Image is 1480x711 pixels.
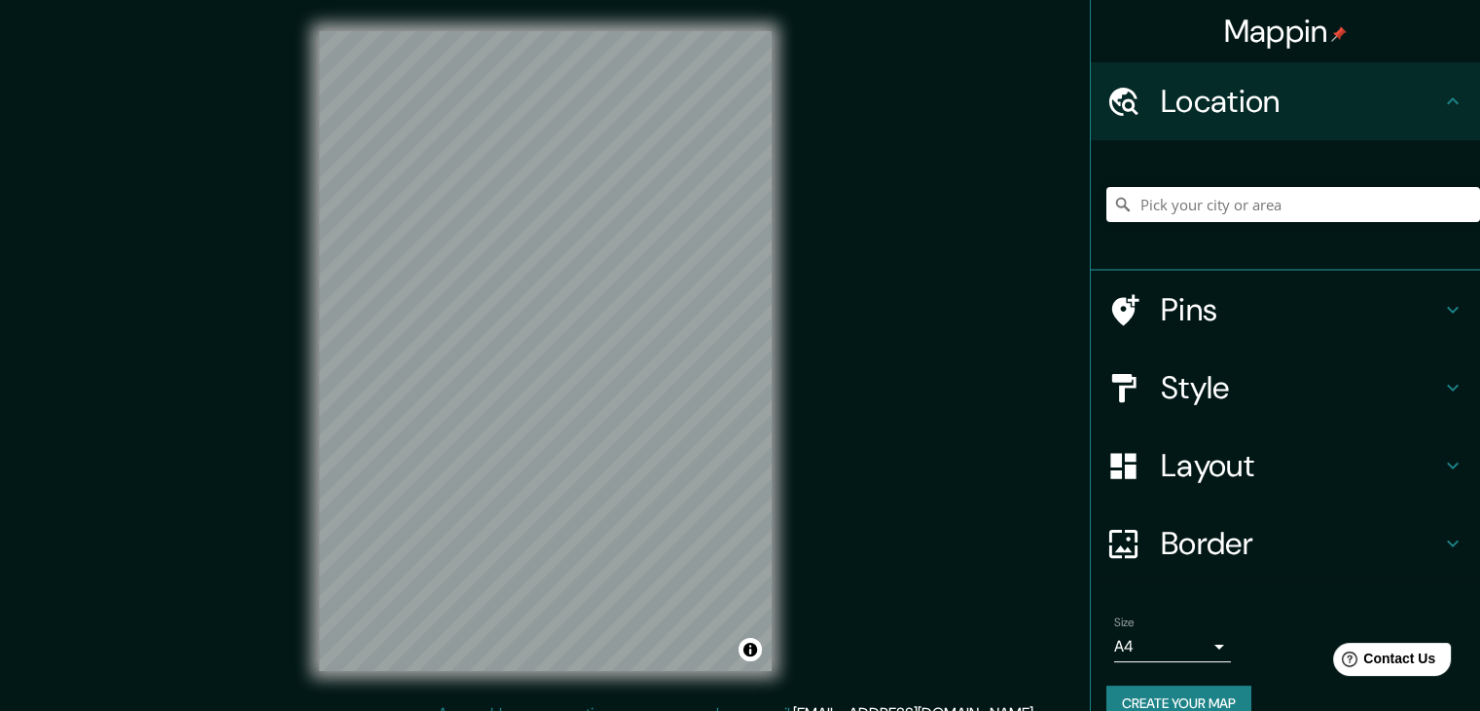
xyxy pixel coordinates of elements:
img: pin-icon.png [1331,26,1347,42]
input: Pick your city or area [1106,187,1480,222]
h4: Style [1161,368,1441,407]
h4: Location [1161,82,1441,121]
div: Pins [1091,271,1480,349]
h4: Layout [1161,446,1441,485]
button: Toggle attribution [739,638,762,661]
div: Style [1091,349,1480,427]
h4: Mappin [1224,12,1348,51]
div: Location [1091,62,1480,140]
div: Layout [1091,427,1480,505]
label: Size [1114,615,1135,631]
h4: Border [1161,524,1441,563]
div: A4 [1114,631,1231,662]
div: Border [1091,505,1480,582]
h4: Pins [1161,290,1441,329]
canvas: Map [319,31,772,671]
iframe: Help widget launcher [1307,635,1459,690]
